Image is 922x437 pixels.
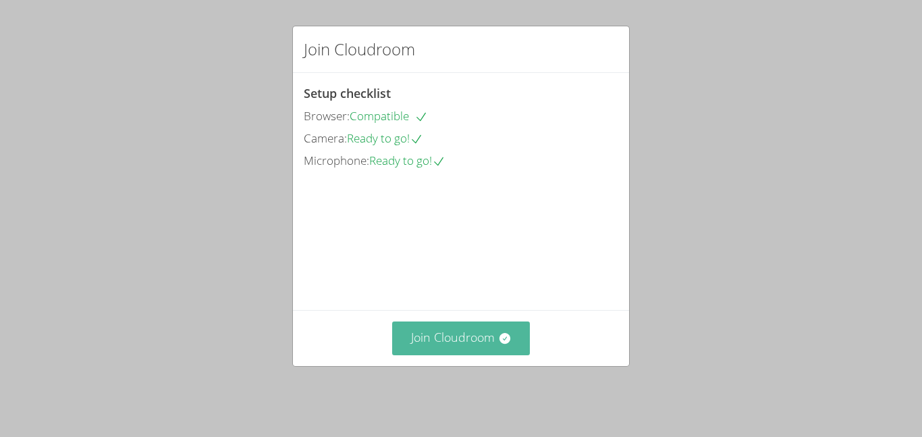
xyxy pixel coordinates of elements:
span: Microphone: [304,153,369,168]
button: Join Cloudroom [392,322,531,355]
span: Ready to go! [347,130,423,146]
span: Setup checklist [304,85,391,101]
h2: Join Cloudroom [304,37,415,61]
span: Ready to go! [369,153,445,168]
span: Camera: [304,130,347,146]
span: Browser: [304,108,350,124]
span: Compatible [350,108,428,124]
